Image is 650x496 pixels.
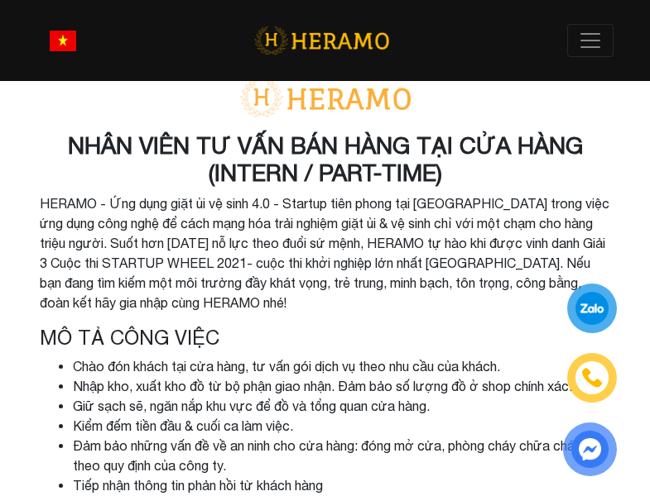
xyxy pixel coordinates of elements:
h3: NHÂN VIÊN TƯ VẤN BÁN HÀNG TẠI CỬA HÀNG (INTERN / PART-TIME) [40,131,611,187]
img: phone-icon [583,369,602,387]
img: logo-with-text.png [234,79,416,118]
img: logo [254,24,389,58]
li: Tiếp nhận thông tin phản hồi từ khách hàng [73,475,611,495]
li: Đảm bảo những vấn đề về an ninh cho cửa hàng: đóng mở cửa, phòng cháy chữa cháy,... theo quy định... [73,436,611,475]
img: vn-flag.png [50,31,76,51]
li: Giữ sạch sẽ, ngăn nắp khu vực để đồ và tổng quan cửa hàng. [73,396,611,416]
h4: Mô tả công việc [40,326,611,350]
li: Nhập kho, xuất kho đồ từ bộ phận giao nhận. Đảm bảo số lượng đồ ở shop chính xác. [73,376,611,396]
a: phone-icon [570,355,614,400]
li: Kiểm đếm tiền đầu & cuối ca làm việc. [73,416,611,436]
li: Chào đón khách tại cửa hàng, tư vấn gói dịch vụ theo nhu cầu của khách. [73,356,611,376]
p: HERAMO - Ứng dụng giặt ủi vệ sinh 4.0 - Startup tiên phong tại [GEOGRAPHIC_DATA] trong việc ứng d... [40,193,611,312]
